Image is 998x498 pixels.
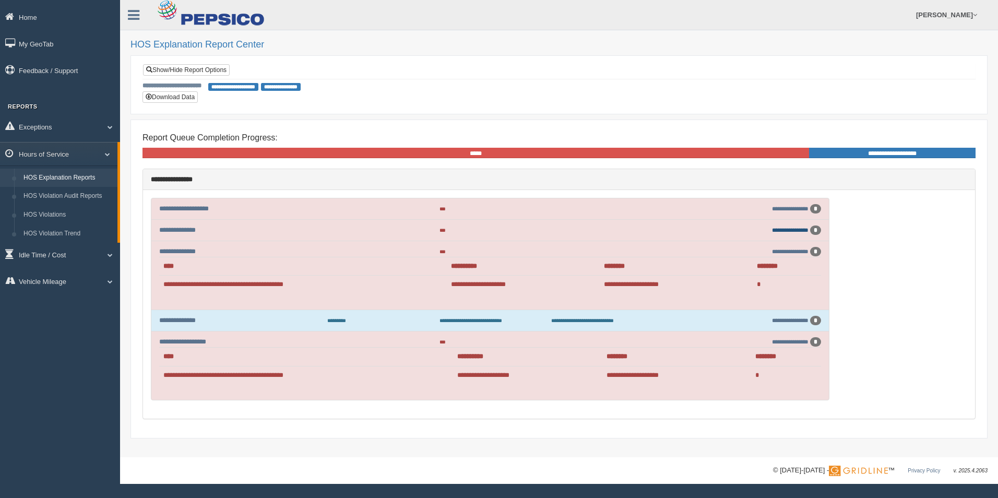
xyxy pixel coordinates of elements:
a: HOS Explanation Reports [19,169,117,187]
a: Privacy Policy [908,468,940,473]
a: HOS Violations [19,206,117,224]
img: Gridline [829,466,888,476]
button: Download Data [142,91,198,103]
h4: Report Queue Completion Progress: [142,133,976,143]
a: HOS Violation Audit Reports [19,187,117,206]
div: © [DATE]-[DATE] - ™ [773,465,988,476]
span: v. 2025.4.2063 [954,468,988,473]
h2: HOS Explanation Report Center [130,40,988,50]
a: Show/Hide Report Options [143,64,230,76]
a: HOS Violation Trend [19,224,117,243]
